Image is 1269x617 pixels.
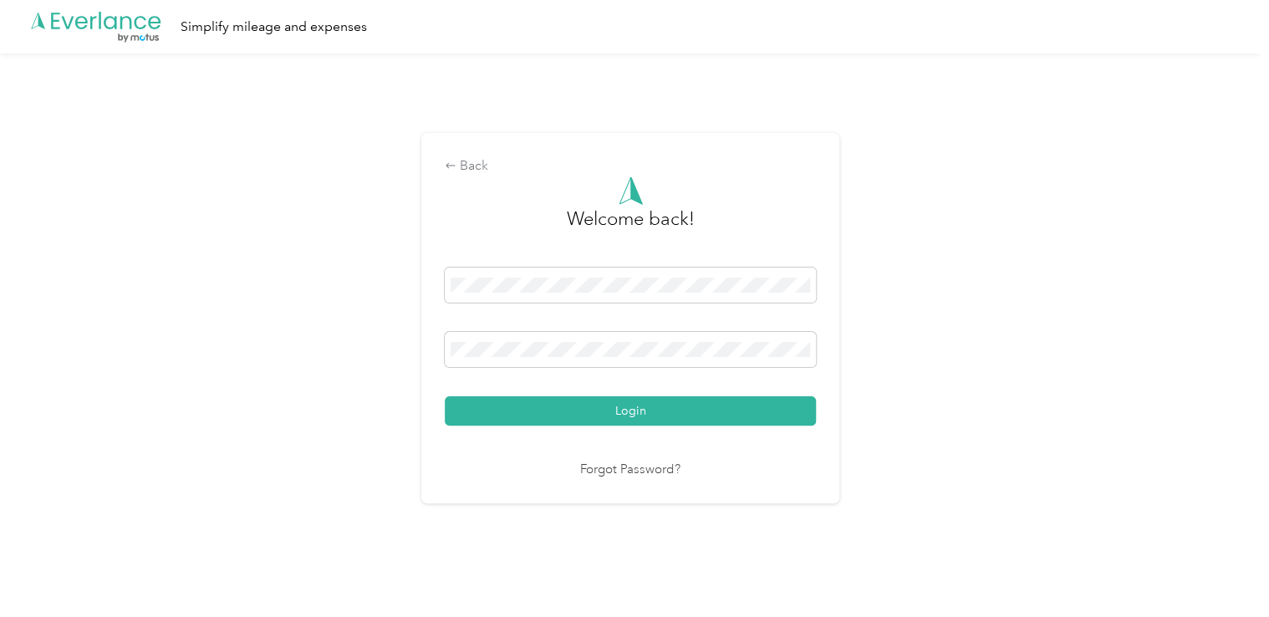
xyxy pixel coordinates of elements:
[567,205,695,250] h3: greeting
[181,17,367,38] div: Simplify mileage and expenses
[445,396,816,426] button: Login
[445,156,816,176] div: Back
[1175,523,1269,617] iframe: Everlance-gr Chat Button Frame
[580,461,680,480] a: Forgot Password?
